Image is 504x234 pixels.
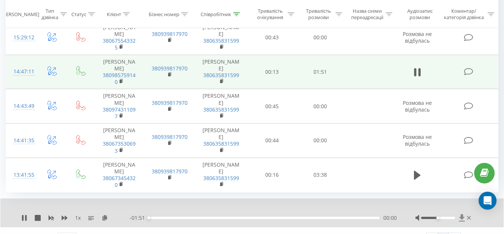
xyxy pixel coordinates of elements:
div: Назва схеми переадресації [351,8,384,21]
td: [PERSON_NAME] [194,158,248,192]
td: 00:44 [248,124,296,158]
div: 14:41:35 [13,133,29,148]
td: 00:43 [248,20,296,55]
td: [PERSON_NAME] [194,55,248,89]
a: 380635831599 [203,72,239,79]
div: Аудіозапис розмови [401,8,439,21]
span: Розмова не відбулась [403,30,432,44]
div: 13:41:55 [13,168,29,182]
span: Розмова не відбулась [403,133,432,147]
div: Бізнес номер [149,11,179,17]
div: 14:47:11 [13,64,29,79]
td: 00:16 [248,158,296,192]
div: Тривалість очікування [255,8,286,21]
div: Клієнт [107,11,121,17]
td: [PERSON_NAME] [94,20,144,55]
a: 380974311097 [103,106,136,120]
td: [PERSON_NAME] [94,89,144,124]
a: 380675543325 [103,37,136,51]
div: Співробітник [201,11,231,17]
div: Тривалість розмови [303,8,334,21]
td: [PERSON_NAME] [194,124,248,158]
a: 380939817970 [152,168,188,175]
a: 380635831599 [203,106,239,113]
span: Розмова не відбулась [403,99,432,113]
a: 380635831599 [203,37,239,44]
span: 00:00 [383,214,397,222]
div: Accessibility label [147,216,150,219]
a: 380635831599 [203,140,239,147]
span: - 01:51 [130,214,149,222]
div: Тип дзвінка [41,8,58,21]
td: 00:00 [296,20,344,55]
td: [PERSON_NAME] [194,89,248,124]
td: 00:13 [248,55,296,89]
a: 380635831599 [203,174,239,182]
td: [PERSON_NAME] [94,124,144,158]
td: 03:38 [296,158,344,192]
td: 00:00 [296,89,344,124]
div: Open Intercom Messenger [479,192,497,210]
div: Accessibility label [436,216,439,219]
td: 00:45 [248,89,296,124]
div: [PERSON_NAME] [1,11,39,17]
div: 15:29:12 [13,30,29,45]
div: Коментар/категорія дзвінка [442,8,486,21]
div: Статус [71,11,86,17]
span: 1 x [75,214,81,222]
a: 380673530693 [103,140,136,154]
a: 380939817970 [152,99,188,106]
a: 380673454320 [103,174,136,188]
div: 14:43:49 [13,99,29,113]
td: 01:51 [296,55,344,89]
a: 380939817970 [152,30,188,37]
td: [PERSON_NAME] [94,158,144,192]
td: 00:00 [296,124,344,158]
td: [PERSON_NAME] [94,55,144,89]
a: 380939817970 [152,65,188,72]
a: 380985759140 [103,72,136,85]
a: 380939817970 [152,133,188,140]
td: [PERSON_NAME] [194,20,248,55]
